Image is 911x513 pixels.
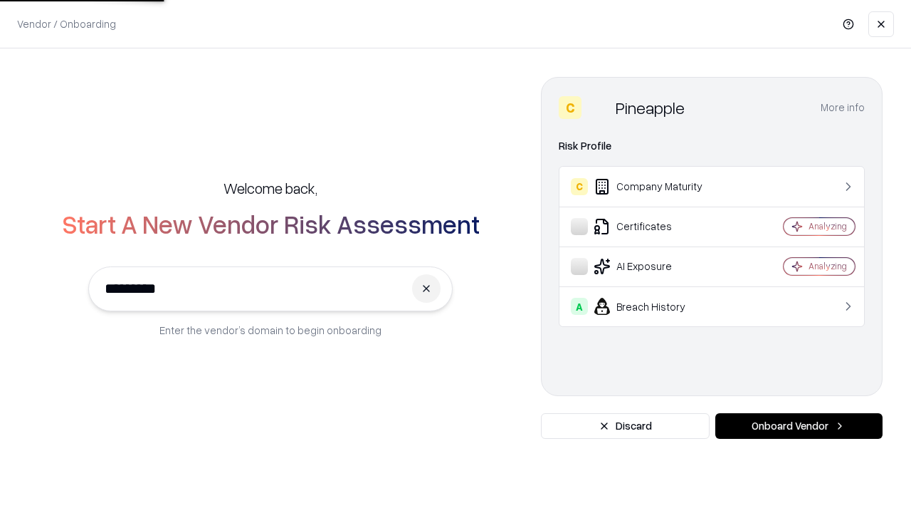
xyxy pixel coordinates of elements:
[571,178,588,195] div: C
[715,413,883,439] button: Onboard Vendor
[571,298,588,315] div: A
[571,298,741,315] div: Breach History
[571,178,741,195] div: Company Maturity
[17,16,116,31] p: Vendor / Onboarding
[809,220,847,232] div: Analyzing
[559,96,581,119] div: C
[571,258,741,275] div: AI Exposure
[821,95,865,120] button: More info
[587,96,610,119] img: Pineapple
[809,260,847,272] div: Analyzing
[223,178,317,198] h5: Welcome back,
[159,323,381,338] p: Enter the vendor’s domain to begin onboarding
[62,209,480,238] h2: Start A New Vendor Risk Assessment
[616,96,685,119] div: Pineapple
[559,138,865,155] div: Risk Profile
[571,218,741,235] div: Certificates
[541,413,710,439] button: Discard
